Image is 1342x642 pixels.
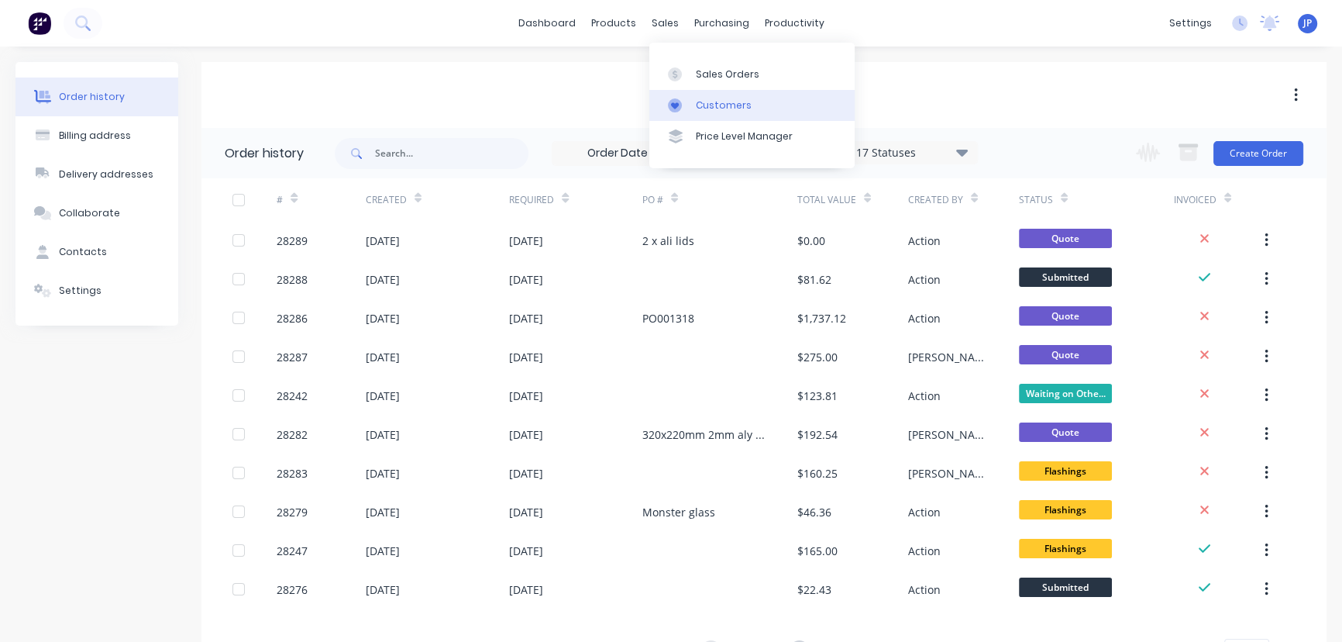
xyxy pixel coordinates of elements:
button: Create Order [1213,141,1303,166]
div: Price Level Manager [696,129,793,143]
div: 28287 [277,349,308,365]
div: [PERSON_NAME] [908,465,988,481]
a: Customers [649,90,855,121]
div: [DATE] [509,504,543,520]
div: Total Value [797,193,856,207]
a: Sales Orders [649,58,855,89]
div: Action [908,310,941,326]
span: Quote [1019,229,1112,248]
div: 28279 [277,504,308,520]
div: [DATE] [509,388,543,404]
div: Created By [908,193,963,207]
div: Settings [59,284,102,298]
div: Required [509,193,554,207]
div: purchasing [686,12,757,35]
div: Delivery addresses [59,167,153,181]
a: dashboard [511,12,583,35]
div: [DATE] [366,310,400,326]
div: Status [1019,193,1053,207]
div: PO # [642,193,663,207]
span: Waiting on Othe... [1019,384,1112,403]
div: [PERSON_NAME] [908,426,988,443]
div: $0.00 [797,233,825,249]
div: Status [1019,178,1174,221]
div: sales [644,12,686,35]
span: Quote [1019,306,1112,326]
button: Settings [15,271,178,310]
span: Flashings [1019,500,1112,519]
div: Total Value [797,178,908,221]
div: settings [1161,12,1220,35]
div: PO001318 [642,310,694,326]
div: [DATE] [366,349,400,365]
div: $192.54 [797,426,838,443]
a: Price Level Manager [649,121,855,152]
div: $22.43 [797,582,831,598]
div: 28276 [277,582,308,598]
div: $160.25 [797,465,838,481]
div: [DATE] [509,426,543,443]
div: Invoiced [1174,178,1262,221]
div: Action [908,543,941,559]
div: productivity [757,12,832,35]
div: 28247 [277,543,308,559]
div: 28283 [277,465,308,481]
div: $275.00 [797,349,838,365]
div: 28242 [277,388,308,404]
div: Action [908,233,941,249]
div: [DATE] [509,349,543,365]
span: Quote [1019,423,1112,442]
div: $123.81 [797,388,838,404]
span: Quote [1019,345,1112,364]
div: # [277,193,283,207]
div: Action [908,271,941,288]
div: Action [908,504,941,520]
div: Invoiced [1174,193,1216,207]
div: Customers [696,98,752,112]
div: Order history [225,144,304,163]
div: [DATE] [366,582,400,598]
div: [DATE] [509,310,543,326]
img: Factory [28,12,51,35]
div: [DATE] [509,271,543,288]
span: Submitted [1019,267,1112,287]
div: Action [908,582,941,598]
div: $46.36 [797,504,831,520]
span: JP [1303,16,1312,30]
span: Submitted [1019,578,1112,597]
div: [DATE] [509,465,543,481]
div: [DATE] [509,233,543,249]
button: Contacts [15,233,178,271]
div: [DATE] [366,233,400,249]
div: $1,737.12 [797,310,846,326]
button: Billing address [15,116,178,155]
div: [DATE] [366,543,400,559]
input: Order Date [552,142,683,165]
div: $165.00 [797,543,838,559]
div: Action [908,388,941,404]
div: [DATE] [509,543,543,559]
span: Flashings [1019,461,1112,481]
div: Collaborate [59,206,120,220]
div: [DATE] [366,426,400,443]
div: 28289 [277,233,308,249]
div: [DATE] [509,582,543,598]
div: products [583,12,644,35]
div: Required [509,178,642,221]
div: [DATE] [366,465,400,481]
div: # [277,178,365,221]
div: [DATE] [366,504,400,520]
div: Monster glass [642,504,715,520]
div: 28288 [277,271,308,288]
div: Billing address [59,129,131,143]
div: 17 Statuses [847,144,977,161]
div: [DATE] [366,388,400,404]
div: 2 x ali lids [642,233,694,249]
div: Sales Orders [696,67,759,81]
div: Created [366,193,407,207]
button: Collaborate [15,194,178,233]
div: 320x220mm 2mm aly powder coated [642,426,766,443]
input: Search... [375,138,528,169]
span: Flashings [1019,539,1112,558]
div: PO # [642,178,797,221]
